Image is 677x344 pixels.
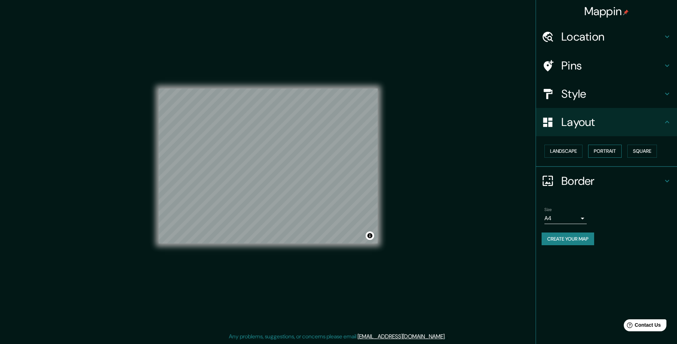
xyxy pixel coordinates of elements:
[536,108,677,136] div: Layout
[447,332,448,341] div: .
[623,10,629,15] img: pin-icon.png
[536,167,677,195] div: Border
[536,52,677,80] div: Pins
[561,87,663,101] h4: Style
[159,89,378,243] canvas: Map
[627,145,657,158] button: Square
[446,332,447,341] div: .
[536,23,677,51] div: Location
[358,333,445,340] a: [EMAIL_ADDRESS][DOMAIN_NAME]
[588,145,622,158] button: Portrait
[544,145,583,158] button: Landscape
[536,80,677,108] div: Style
[229,332,446,341] p: Any problems, suggestions, or concerns please email .
[544,213,587,224] div: A4
[561,115,663,129] h4: Layout
[561,30,663,44] h4: Location
[561,174,663,188] h4: Border
[561,59,663,73] h4: Pins
[544,206,552,212] label: Size
[542,233,594,246] button: Create your map
[614,316,669,336] iframe: Help widget launcher
[584,4,629,18] h4: Mappin
[366,231,374,240] button: Toggle attribution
